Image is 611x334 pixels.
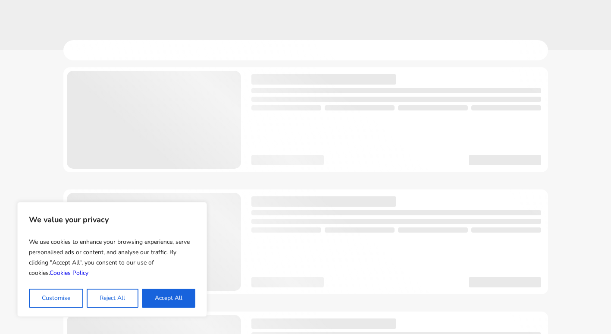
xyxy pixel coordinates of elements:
[87,289,138,308] button: Reject All
[142,289,195,308] button: Accept All
[29,233,195,282] p: We use cookies to enhance your browsing experience, serve personalised ads or content, and analys...
[50,269,88,277] a: Cookies Policy
[29,289,83,308] button: Customise
[29,211,195,228] p: We value your privacy
[17,202,207,317] div: We value your privacy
